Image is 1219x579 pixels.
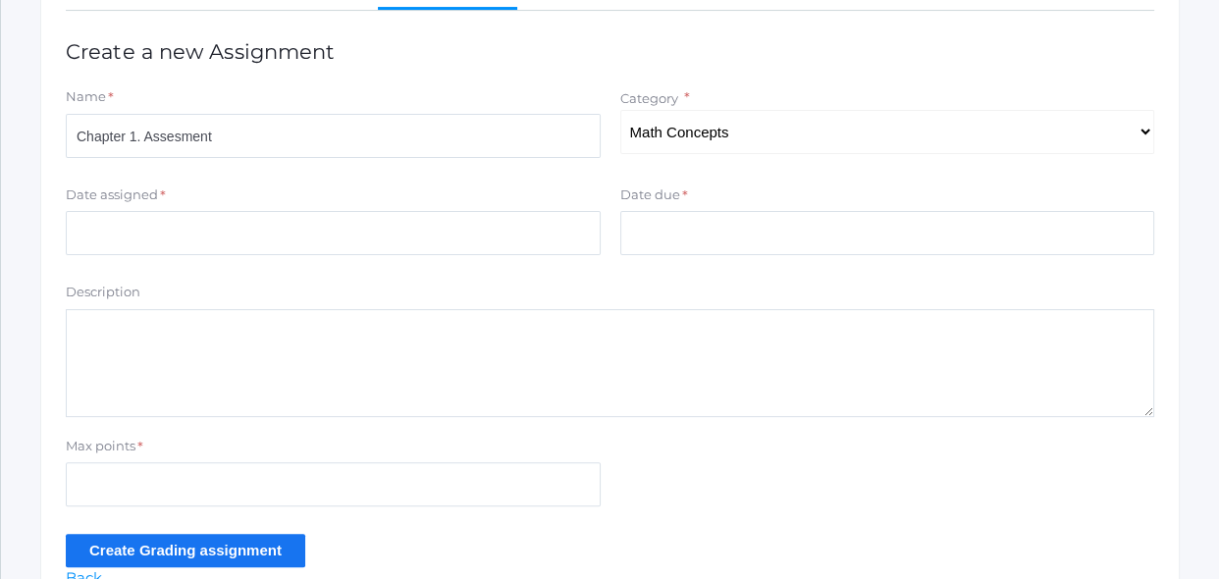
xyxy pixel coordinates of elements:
[66,40,1154,63] h1: Create a new Assignment
[620,90,678,106] label: Category
[66,185,158,205] label: Date assigned
[66,283,140,302] label: Description
[66,534,305,566] input: Create Grading assignment
[620,185,680,205] label: Date due
[66,437,135,456] label: Max points
[66,87,106,107] label: Name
